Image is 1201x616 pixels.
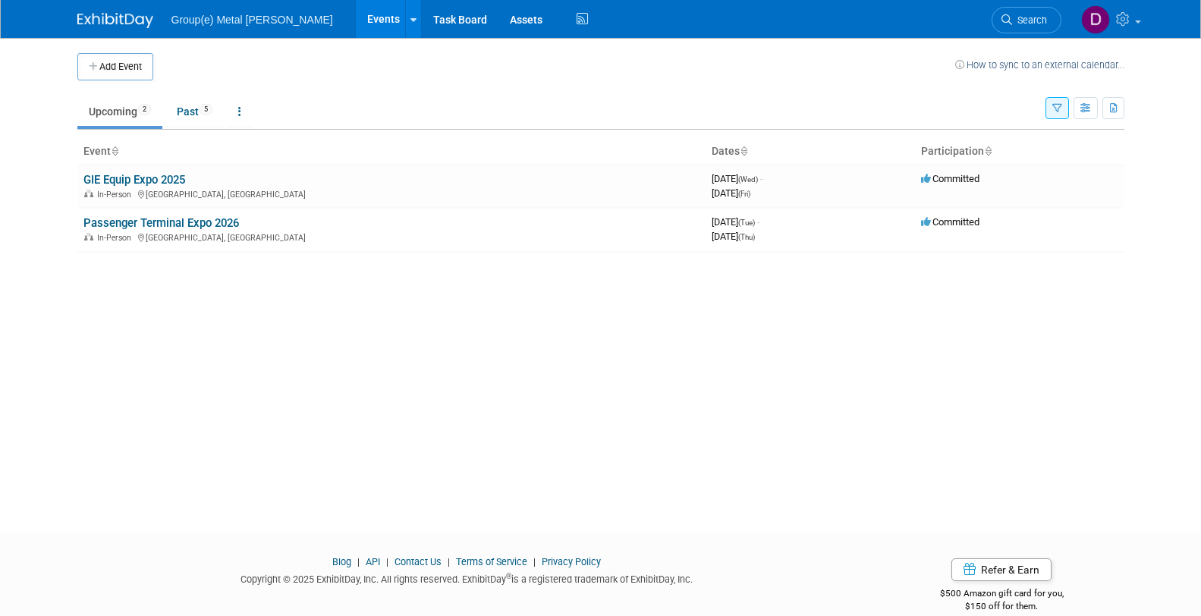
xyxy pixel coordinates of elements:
[165,97,224,126] a: Past5
[84,233,93,240] img: In-Person Event
[138,104,151,115] span: 2
[444,556,454,567] span: |
[83,231,700,243] div: [GEOGRAPHIC_DATA], [GEOGRAPHIC_DATA]
[951,558,1052,581] a: Refer & Earn
[542,556,601,567] a: Privacy Policy
[77,97,162,126] a: Upcoming2
[879,600,1124,613] div: $150 off for them.
[712,231,755,242] span: [DATE]
[712,187,750,199] span: [DATE]
[712,173,762,184] span: [DATE]
[992,7,1061,33] a: Search
[530,556,539,567] span: |
[915,139,1124,165] th: Participation
[740,145,747,157] a: Sort by Start Date
[921,216,979,228] span: Committed
[382,556,392,567] span: |
[97,233,136,243] span: In-Person
[395,556,442,567] a: Contact Us
[879,577,1124,612] div: $500 Amazon gift card for you,
[738,175,758,184] span: (Wed)
[738,190,750,198] span: (Fri)
[921,173,979,184] span: Committed
[706,139,915,165] th: Dates
[1012,14,1047,26] span: Search
[111,145,118,157] a: Sort by Event Name
[83,187,700,200] div: [GEOGRAPHIC_DATA], [GEOGRAPHIC_DATA]
[171,14,333,26] span: Group(e) Metal [PERSON_NAME]
[97,190,136,200] span: In-Person
[77,139,706,165] th: Event
[984,145,992,157] a: Sort by Participation Type
[77,13,153,28] img: ExhibitDay
[332,556,351,567] a: Blog
[712,216,759,228] span: [DATE]
[757,216,759,228] span: -
[83,216,239,230] a: Passenger Terminal Expo 2026
[200,104,212,115] span: 5
[84,190,93,197] img: In-Person Event
[738,218,755,227] span: (Tue)
[506,572,511,580] sup: ®
[77,569,857,586] div: Copyright © 2025 ExhibitDay, Inc. All rights reserved. ExhibitDay is a registered trademark of Ex...
[83,173,185,187] a: GIE Equip Expo 2025
[366,556,380,567] a: API
[738,233,755,241] span: (Thu)
[1081,5,1110,34] img: David CASTRO
[760,173,762,184] span: -
[456,556,527,567] a: Terms of Service
[77,53,153,80] button: Add Event
[354,556,363,567] span: |
[955,59,1124,71] a: How to sync to an external calendar...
